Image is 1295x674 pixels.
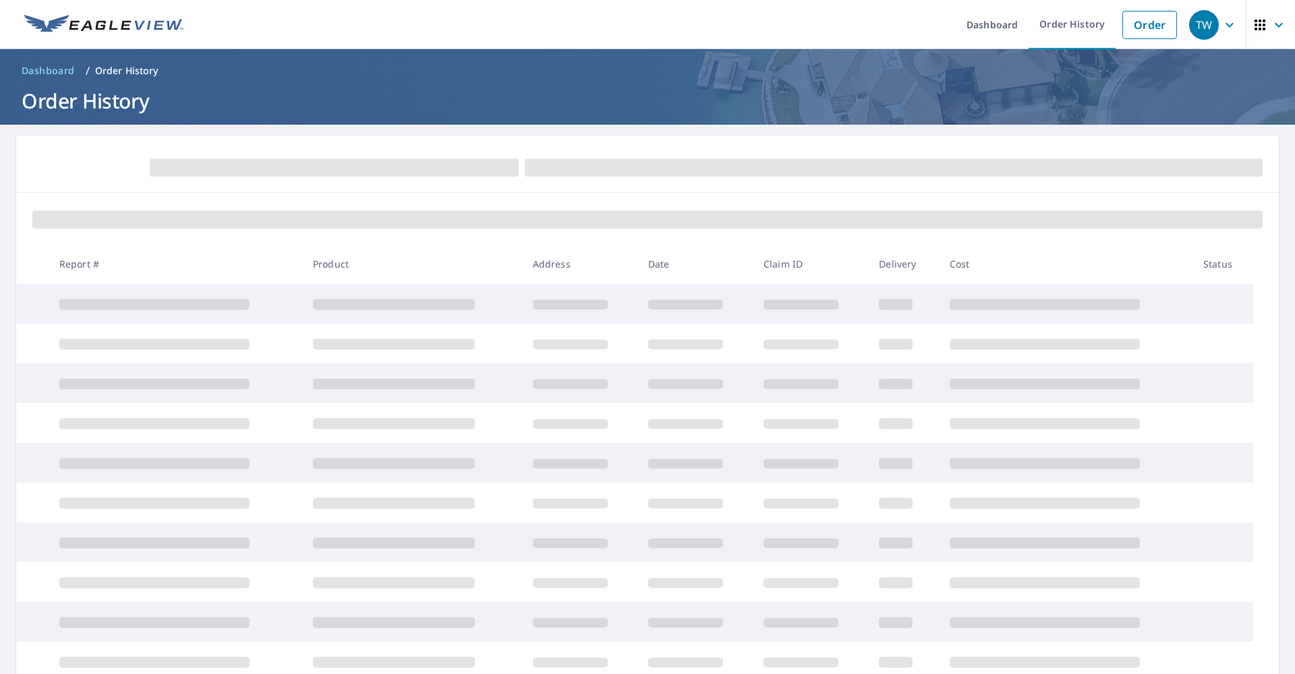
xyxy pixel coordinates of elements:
li: / [86,63,90,79]
th: Status [1192,244,1253,284]
h1: Order History [16,87,1279,115]
th: Product [302,244,522,284]
th: Address [522,244,637,284]
div: TW [1189,10,1219,40]
th: Delivery [868,244,938,284]
th: Report # [49,244,302,284]
span: Dashboard [22,64,75,78]
nav: breadcrumb [16,60,1279,82]
th: Claim ID [753,244,868,284]
a: Order [1122,11,1177,39]
img: EV Logo [24,15,183,35]
a: Dashboard [16,60,80,82]
p: Order History [95,64,159,78]
th: Cost [939,244,1192,284]
th: Date [637,244,753,284]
